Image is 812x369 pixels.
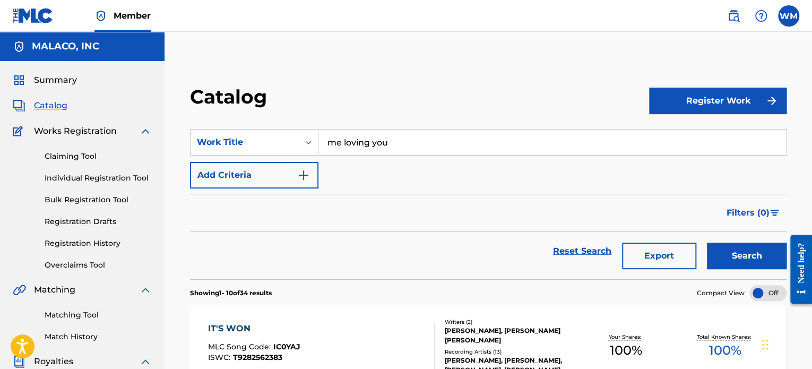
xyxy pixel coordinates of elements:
[45,310,152,321] a: Matching Tool
[13,125,27,138] img: Works Registration
[13,355,25,368] img: Royalties
[139,355,152,368] img: expand
[190,162,318,188] button: Add Criteria
[697,333,754,341] p: Total Known Shares:
[45,331,152,342] a: Match History
[782,227,812,312] iframe: Resource Center
[114,10,151,22] span: Member
[208,322,300,335] div: IT'S WON
[45,151,152,162] a: Claiming Tool
[45,194,152,205] a: Bulk Registration Tool
[297,169,310,182] img: 9d2ae6d4665cec9f34b9.svg
[445,318,576,326] div: Writers ( 2 )
[720,200,787,226] button: Filters (0)
[608,333,643,341] p: Your Shares:
[727,207,770,219] span: Filters ( 0 )
[778,5,799,27] div: User Menu
[139,125,152,138] img: expand
[197,136,292,149] div: Work Title
[445,348,576,356] div: Recording Artists ( 13 )
[13,99,25,112] img: Catalog
[723,5,744,27] a: Public Search
[548,239,617,263] a: Reset Search
[45,173,152,184] a: Individual Registration Tool
[759,318,812,369] iframe: Chat Widget
[94,10,107,22] img: Top Rightsholder
[45,260,152,271] a: Overclaims Tool
[34,125,117,138] span: Works Registration
[190,129,787,279] form: Search Form
[190,85,272,109] h2: Catalog
[750,5,772,27] div: Help
[208,353,233,362] span: ISWC :
[762,329,768,361] div: Drag
[34,74,77,87] span: Summary
[32,40,99,53] h5: MALACO, INC
[727,10,740,22] img: search
[34,284,75,296] span: Matching
[610,341,642,360] span: 100 %
[13,74,25,87] img: Summary
[13,40,25,53] img: Accounts
[707,243,787,269] button: Search
[139,284,152,296] img: expand
[273,342,300,351] span: IC0YAJ
[755,10,767,22] img: help
[34,99,67,112] span: Catalog
[45,238,152,249] a: Registration History
[622,243,696,269] button: Export
[45,216,152,227] a: Registration Drafts
[697,288,745,298] span: Compact View
[208,342,273,351] span: MLC Song Code :
[13,8,54,23] img: MLC Logo
[34,355,73,368] span: Royalties
[765,95,778,107] img: f7272a7cc735f4ea7f67.svg
[233,353,282,362] span: T9282562383
[13,74,77,87] a: SummarySummary
[649,88,787,114] button: Register Work
[709,341,741,360] span: 100 %
[445,326,576,345] div: [PERSON_NAME], [PERSON_NAME] [PERSON_NAME]
[770,210,779,216] img: filter
[13,284,26,296] img: Matching
[13,99,67,112] a: CatalogCatalog
[190,288,272,298] p: Showing 1 - 10 of 34 results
